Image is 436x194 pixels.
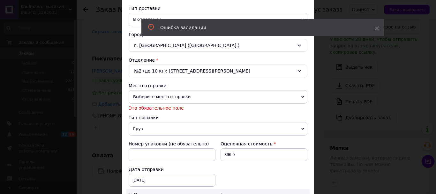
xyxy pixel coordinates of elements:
[129,122,307,136] span: Груз
[129,105,307,111] span: Это обязательное поле
[129,141,215,147] div: Номер упаковки (не обязательно)
[129,31,307,38] div: Город
[129,166,215,173] div: Дата отправки
[129,13,307,26] span: В отделении
[160,24,359,31] div: Ошибка валидации
[129,83,167,88] span: Место отправки
[129,90,307,104] span: Выберите место отправки
[129,39,307,52] div: г. [GEOGRAPHIC_DATA] ([GEOGRAPHIC_DATA].)
[129,65,307,77] div: №2 (до 10 кг): [STREET_ADDRESS][PERSON_NAME]
[129,57,307,63] div: Отделение
[221,141,307,147] div: Оценочная стоимость
[129,115,159,120] span: Тип посылки
[129,6,161,11] span: Тип доставки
